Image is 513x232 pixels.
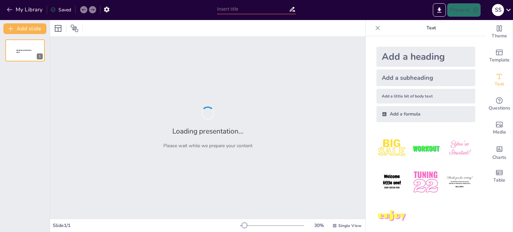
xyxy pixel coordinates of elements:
span: Text [495,80,504,88]
div: 30 % [311,222,327,229]
div: 1 [37,53,43,59]
button: Add slide [3,23,46,34]
div: Add a table [486,164,513,188]
div: Add ready made slides [486,44,513,68]
span: Template [489,56,510,64]
span: Table [493,177,505,184]
button: Export to PowerPoint [433,3,446,17]
div: Layout [53,23,63,34]
input: Insert title [217,4,289,14]
span: Media [493,129,506,136]
img: 5.jpeg [410,167,441,198]
img: 2.jpeg [410,133,441,164]
div: S S [492,4,504,16]
span: Charts [492,154,506,161]
img: 3.jpeg [444,133,475,164]
div: Add a formula [376,106,475,122]
img: 4.jpeg [376,167,407,198]
span: Sendsteps presentation editor [16,49,31,53]
div: Sendsteps presentation editor1 [5,39,45,61]
div: Get real-time input from your audience [486,92,513,116]
div: Add charts and graphs [486,140,513,164]
button: S S [492,3,504,17]
div: Add text boxes [486,68,513,92]
span: Position [70,24,78,32]
div: Add images, graphics, shapes or video [486,116,513,140]
div: Slide 1 / 1 [53,222,240,229]
h2: Loading presentation... [172,127,243,136]
p: Text [383,20,479,36]
span: Theme [492,32,507,40]
div: Change the overall theme [486,20,513,44]
div: Add a little bit of body text [376,89,475,103]
img: 6.jpeg [444,167,475,198]
img: 1.jpeg [376,133,407,164]
span: Questions [489,104,510,112]
span: Single View [338,223,361,228]
p: Please wait while we prepare your content [163,143,252,149]
div: Add a subheading [376,69,475,86]
div: Saved [50,7,71,13]
button: Present [447,3,481,17]
img: 7.jpeg [376,201,407,232]
div: Add a heading [376,47,475,67]
button: My Library [5,4,45,15]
